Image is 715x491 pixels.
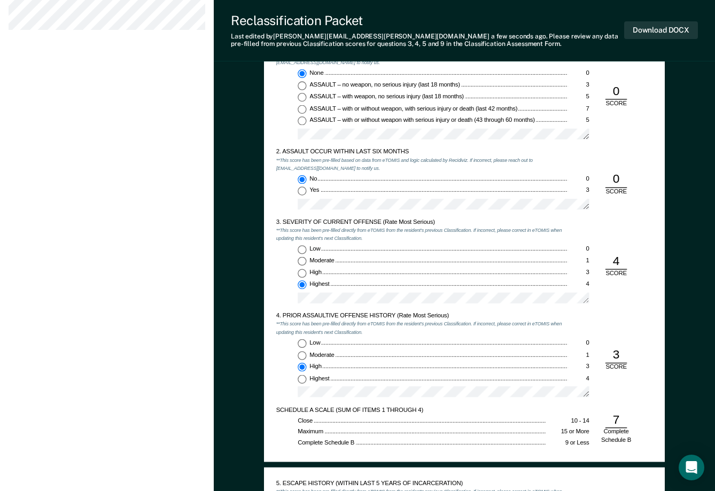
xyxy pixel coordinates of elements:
div: 0 [568,339,589,347]
div: 5 [568,93,589,101]
em: **This score has been pre-filled based on data from eTOMIS and logic calculated by Recidiviz. If ... [276,157,533,170]
div: 0 [568,245,589,253]
div: Reclassification Packet [231,13,624,28]
em: **This score has been pre-filled based on data from eTOMIS and logic calculated by Recidiviz. If ... [276,51,533,65]
input: ASSAULT – with or without weapon, with serious injury or death (last 42 months)7 [298,105,306,113]
div: 15 or More [546,428,589,436]
em: **This score has been pre-filled directly from eTOMIS from the resident's previous Classification... [276,321,562,334]
div: 3 [568,269,589,277]
input: Low0 [298,339,306,347]
div: 0 [605,171,627,188]
span: ASSAULT – no weapon, no serious injury (last 18 months) [309,81,461,88]
span: ASSAULT – with weapon, no serious injury (last 18 months) [309,93,465,100]
div: 4 [568,280,589,289]
span: a few seconds ago [491,33,546,40]
div: 3 [568,186,589,194]
div: Last edited by [PERSON_NAME][EMAIL_ADDRESS][PERSON_NAME][DOMAIN_NAME] . Please review any data pr... [231,33,624,48]
div: 3 [605,347,627,363]
div: 4 [568,375,589,383]
span: Close [298,417,314,424]
span: Highest [309,375,330,381]
div: SCORE [600,363,633,371]
span: Low [309,339,322,346]
div: 0 [568,69,589,77]
input: Highest4 [298,375,306,383]
input: High3 [298,362,306,371]
div: 5 [568,116,589,124]
span: Yes [309,186,320,193]
em: **This score has been pre-filled directly from eTOMIS from the resident's previous Classification... [276,227,562,241]
span: Maximum [298,428,324,435]
div: 0 [605,83,627,100]
div: 4. PRIOR ASSAULTIVE OFFENSE HISTORY (Rate Most Serious) [276,312,568,320]
div: 9 or Less [546,439,589,447]
div: 3. SEVERITY OF CURRENT OFFENSE (Rate Most Serious) [276,219,568,227]
div: SCORE [600,188,633,196]
span: ASSAULT – with or without weapon with serious injury or death (43 through 60 months) [309,116,536,123]
input: Yes3 [298,186,306,195]
div: 10 - 14 [546,417,589,425]
input: None0 [298,69,306,78]
div: Open Intercom Messenger [679,455,704,480]
div: 2. ASSAULT OCCUR WITHIN LAST SIX MONTHS [276,148,568,156]
div: 7 [605,412,627,428]
span: ASSAULT – with or without weapon, with serious injury or death (last 42 months) [309,105,518,112]
input: ASSAULT – no weapon, no serious injury (last 18 months)3 [298,81,306,90]
input: Moderate1 [298,350,306,359]
span: Moderate [309,350,336,357]
div: 1 [568,350,589,358]
div: Complete Schedule B [600,428,633,444]
span: High [309,362,323,369]
button: Download DOCX [624,21,698,39]
div: 5. ESCAPE HISTORY (WITHIN LAST 5 YEARS OF INCARCERATION) [276,479,568,487]
input: ASSAULT – with weapon, no serious injury (last 18 months)5 [298,93,306,102]
span: None [309,69,325,76]
div: 3 [568,362,589,370]
input: No0 [298,175,306,183]
div: SCORE [600,270,633,278]
div: 3 [568,81,589,89]
span: High [309,269,323,276]
input: High3 [298,269,306,277]
span: Low [309,245,322,252]
input: Moderate1 [298,257,306,266]
span: Moderate [309,257,336,264]
div: 7 [568,105,589,113]
div: SCHEDULE A SCALE (SUM OF ITEMS 1 THROUGH 4) [276,406,568,414]
div: 4 [605,253,627,270]
div: 1 [568,257,589,265]
div: SCORE [600,100,633,108]
input: Highest4 [298,280,306,289]
span: Highest [309,280,330,287]
span: Complete Schedule B [298,439,355,446]
input: ASSAULT – with or without weapon with serious injury or death (43 through 60 months)5 [298,116,306,125]
span: No [309,175,318,182]
input: Low0 [298,245,306,254]
div: 0 [568,175,589,183]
